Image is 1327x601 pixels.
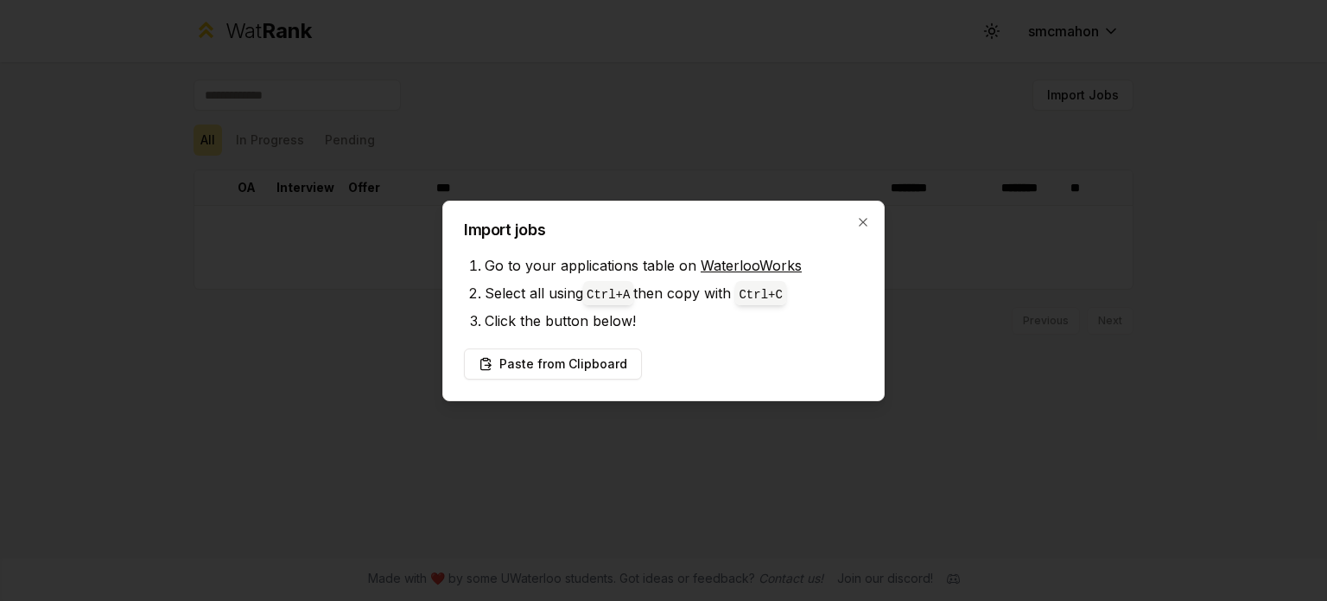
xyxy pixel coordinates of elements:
h2: Import jobs [464,222,863,238]
code: Ctrl+ A [587,288,630,302]
li: Select all using then copy with [485,279,863,307]
code: Ctrl+ C [739,288,782,302]
button: Paste from Clipboard [464,348,642,380]
li: Click the button below! [485,307,863,335]
a: WaterlooWorks [701,257,802,274]
li: Go to your applications table on [485,252,863,279]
